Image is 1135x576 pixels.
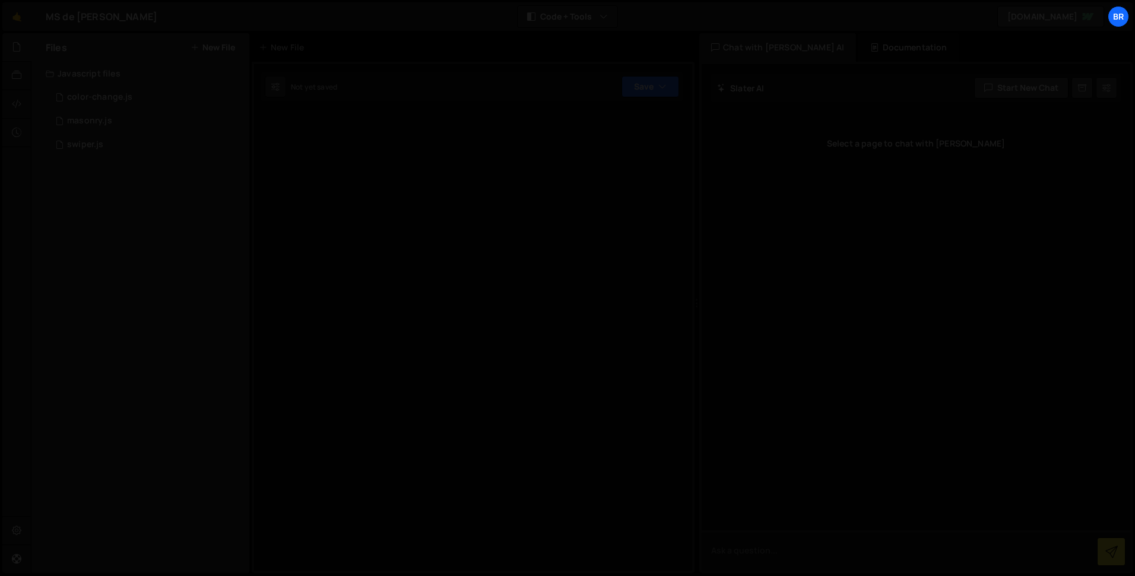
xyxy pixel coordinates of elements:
button: Start new chat [974,77,1069,98]
div: Javascript files [31,62,249,85]
div: 16297/44719.js [46,85,249,109]
button: Code + Tools [518,6,617,27]
h2: Slater AI [717,82,765,94]
div: color-change.js [67,92,132,103]
div: 16297/44014.js [46,133,249,157]
div: Chat with [PERSON_NAME] AI [699,33,856,62]
a: Br [1108,6,1129,27]
a: [DOMAIN_NAME] [997,6,1104,27]
div: masonry.js [67,116,112,126]
button: New File [191,43,235,52]
h2: Files [46,41,67,54]
div: Documentation [858,33,959,62]
div: 16297/44199.js [46,109,249,133]
div: MS de [PERSON_NAME] [46,9,157,24]
div: New File [259,42,309,53]
div: swiper.js [67,139,103,150]
div: Not yet saved [291,82,337,92]
button: Save [622,76,679,97]
a: 🤙 [2,2,31,31]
